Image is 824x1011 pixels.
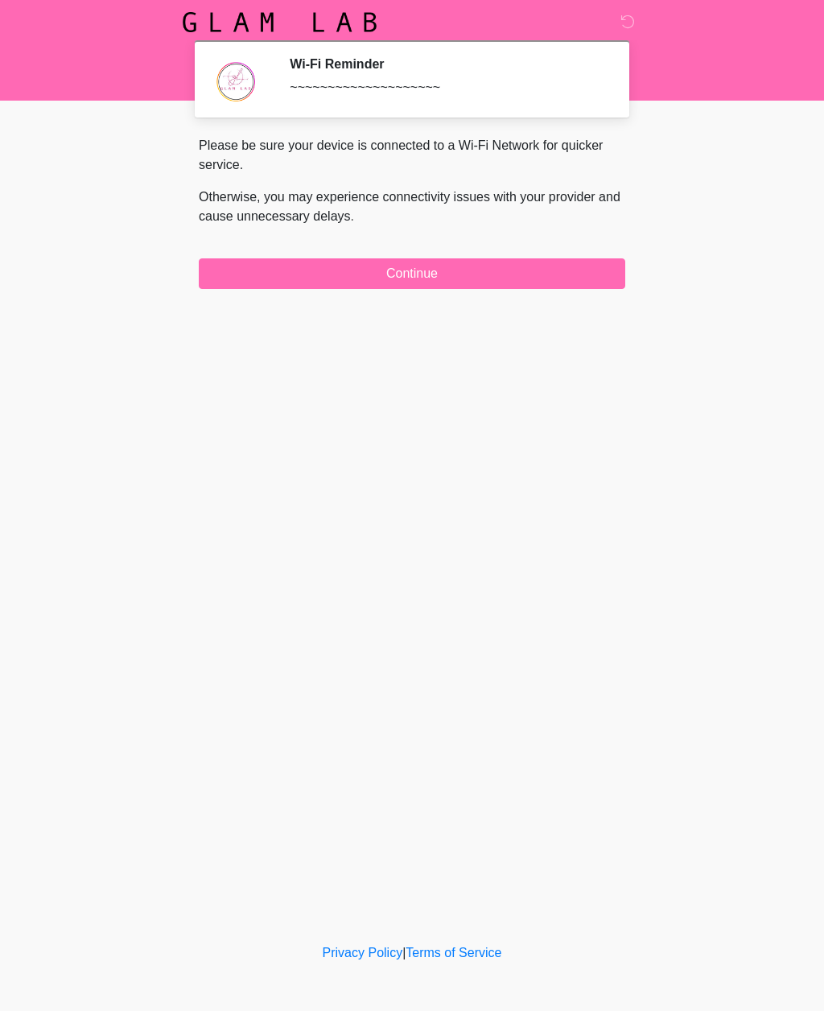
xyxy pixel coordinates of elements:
span: . [351,209,354,223]
a: Privacy Policy [323,946,403,959]
div: ~~~~~~~~~~~~~~~~~~~~ [290,78,601,97]
a: Terms of Service [406,946,501,959]
button: Continue [199,258,625,289]
img: Agent Avatar [211,56,259,105]
p: Otherwise, you may experience connectivity issues with your provider and cause unnecessary delays [199,188,625,226]
p: Please be sure your device is connected to a Wi-Fi Network for quicker service. [199,136,625,175]
img: Glam Lab Logo [183,12,377,32]
a: | [402,946,406,959]
h2: Wi-Fi Reminder [290,56,601,72]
